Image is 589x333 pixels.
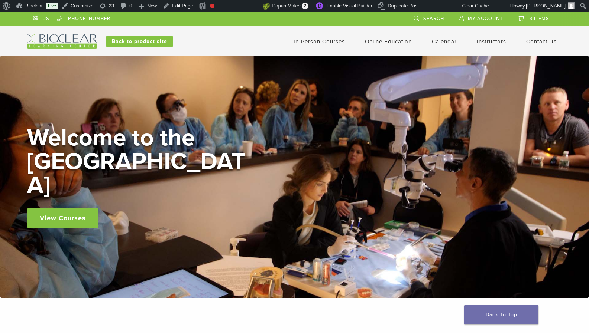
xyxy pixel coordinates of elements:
[221,2,263,11] img: Views over 48 hours. Click for more Jetpack Stats.
[27,208,98,228] a: View Courses
[432,38,457,45] a: Calendar
[294,38,345,45] a: In-Person Courses
[459,12,503,23] a: My Account
[57,12,112,23] a: [PHONE_NUMBER]
[365,38,412,45] a: Online Education
[423,16,444,22] span: Search
[27,126,250,197] h2: Welcome to the [GEOGRAPHIC_DATA]
[477,38,506,45] a: Instructors
[414,12,444,23] a: Search
[33,12,49,23] a: US
[106,36,173,47] a: Back to product site
[468,16,503,22] span: My Account
[530,16,549,22] span: 3 items
[464,305,538,324] a: Back To Top
[526,38,557,45] a: Contact Us
[526,3,566,9] span: [PERSON_NAME]
[46,3,58,9] a: Live
[302,3,308,9] span: 2
[210,4,214,8] div: Focus keyphrase not set
[518,12,549,23] a: 3 items
[27,34,97,49] img: Bioclear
